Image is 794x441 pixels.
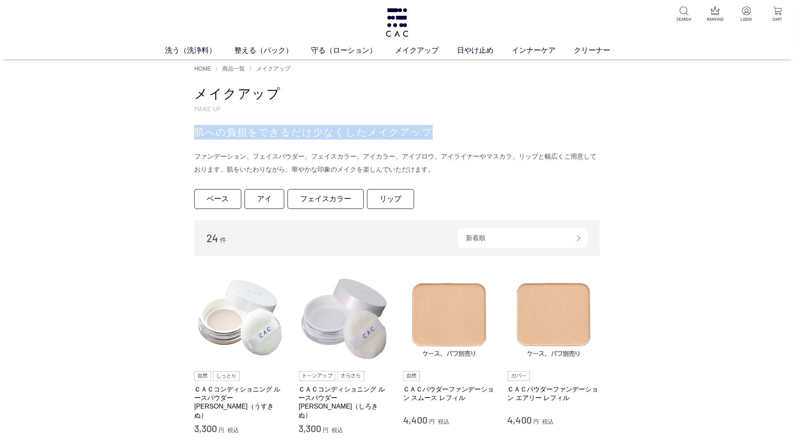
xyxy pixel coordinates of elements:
[736,6,756,22] a: LOGIN
[249,65,292,73] li: 〉
[674,16,694,22] p: SEARCH
[227,427,239,433] span: 税込
[512,45,574,56] a: インナーケア
[384,8,410,37] img: logo
[705,16,725,22] p: RANKING
[395,45,457,56] a: メイクアップ
[674,6,694,22] a: SEARCH
[403,385,496,402] a: ＣＡＣパウダーファンデーション スムース レフィル
[403,371,420,381] img: 自然
[367,189,414,209] a: リップ
[299,272,391,365] img: ＣＡＣコンディショニング ルースパウダー 白絹（しろきぬ）
[438,418,449,425] span: 税込
[299,371,336,381] img: トーンアップ
[574,45,629,56] a: クリーナー
[213,371,240,381] img: しっとり
[768,16,788,22] p: CART
[245,189,284,209] a: アイ
[256,65,290,72] span: メイクアップ
[458,228,588,248] div: 新着順
[235,45,311,56] a: 整える（パック）
[194,65,211,72] a: HOME
[403,272,496,365] img: ＣＡＣパウダーファンデーション スムース レフィル
[337,371,364,381] img: さらさら
[457,45,512,56] a: 日やけ止め
[194,125,600,140] div: 肌への負担をできるだけ少なくしたメイクアップ
[194,272,287,365] img: ＣＡＣコンディショニング ルースパウダー 薄絹（うすきぬ）
[332,427,343,433] span: 税込
[508,272,600,365] img: ＣＡＣパウダーファンデーション エアリー レフィル
[403,414,427,426] span: 4,400
[219,427,224,433] span: 円
[508,371,530,381] img: カバー
[705,6,725,22] a: RANKING
[194,385,287,419] a: ＣＡＣコンディショニング ルースパウダー [PERSON_NAME]（うすきぬ）
[311,45,395,56] a: 守る（ローション）
[736,16,756,22] p: LOGIN
[220,237,226,243] span: 件
[222,65,245,72] span: 商品一覧
[194,189,241,209] a: ベース
[508,414,532,426] span: 4,400
[255,65,290,72] a: メイクアップ
[299,422,322,434] span: 3,300
[194,422,217,434] span: 3,300
[323,427,328,433] span: 円
[288,189,364,209] a: フェイスカラー
[206,232,218,244] span: 24
[194,85,600,103] h1: メイクアップ
[215,65,247,73] li: 〉
[429,418,435,425] span: 円
[221,65,245,72] a: 商品一覧
[542,418,554,425] span: 税込
[533,418,539,425] span: 円
[299,385,391,419] a: ＣＡＣコンディショニング ルースパウダー [PERSON_NAME]（しろきぬ）
[194,150,600,176] div: ファンデーション、フェイスパウダー、フェイスカラー、アイカラー、アイブロウ、アイライナーやマスカラ、リップと幅広くご用意しております。肌をいたわりながら、華やかな印象のメイクを楽しんでいただけます。
[194,104,600,113] p: MAKE UP
[194,371,211,381] img: 自然
[165,45,235,56] a: 洗う（洗浄料）
[508,385,600,402] a: ＣＡＣパウダーファンデーション エアリー レフィル
[768,6,788,22] a: CART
